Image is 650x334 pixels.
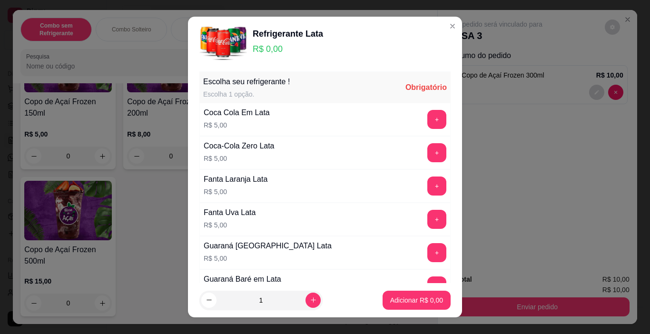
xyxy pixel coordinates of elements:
[204,140,275,152] div: Coca-Cola Zero Lata
[427,243,446,262] button: add
[383,291,451,310] button: Adicionar R$ 0,00
[204,254,332,263] p: R$ 5,00
[203,89,290,99] div: Escolha 1 opção.
[204,154,275,163] p: R$ 5,00
[305,293,321,308] button: increase-product-quantity
[427,210,446,229] button: add
[204,274,281,285] div: Guaraná Baré em Lata
[445,19,460,34] button: Close
[427,177,446,196] button: add
[405,82,447,93] div: Obrigatório
[201,293,217,308] button: decrease-product-quantity
[204,187,267,196] p: R$ 5,00
[390,295,443,305] p: Adicionar R$ 0,00
[427,276,446,295] button: add
[427,110,446,129] button: add
[427,143,446,162] button: add
[253,42,323,56] p: R$ 0,00
[203,76,290,88] div: Escolha seu refrigerante !
[199,24,247,60] img: product-image
[204,240,332,252] div: Guaraná [GEOGRAPHIC_DATA] Lata
[204,174,267,185] div: Fanta Laranja Lata
[204,120,270,130] p: R$ 5,00
[204,107,270,118] div: Coca Cola Em Lata
[253,27,323,40] div: Refrigerante Lata
[204,220,256,230] p: R$ 5,00
[204,207,256,218] div: Fanta Uva Lata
